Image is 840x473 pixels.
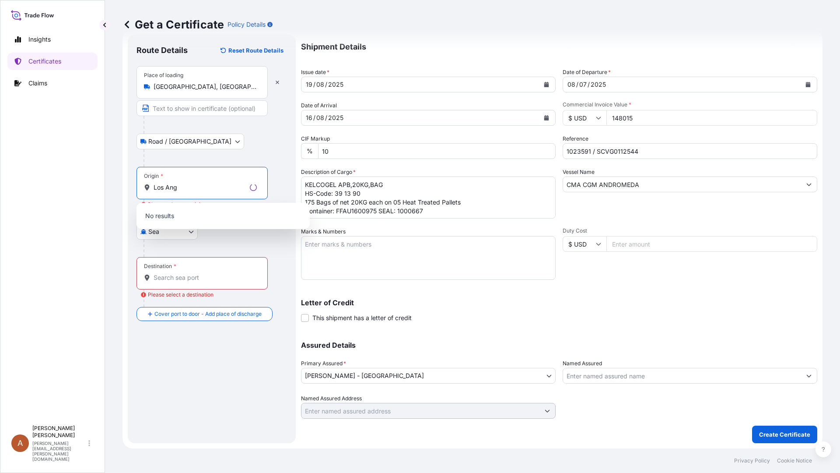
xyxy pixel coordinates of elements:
[563,68,611,77] span: Date of Departure
[301,359,346,368] span: Primary Assured
[136,100,268,116] input: Text to appear on certificate
[801,78,815,92] button: Calendar
[563,227,817,234] span: Duty Cost
[588,79,590,90] div: /
[148,227,159,236] span: Sea
[301,134,330,143] label: CIF Markup
[563,359,602,368] label: Named Assured
[576,79,578,90] div: /
[154,273,257,282] input: Destination
[301,299,817,306] p: Letter of Credit
[301,101,337,110] span: Date of Arrival
[301,168,356,176] label: Description of Cargo
[250,184,257,191] div: Loading
[301,394,362,403] label: Named Assured Address
[154,82,257,91] input: Place of loading
[305,371,424,380] span: [PERSON_NAME] - [GEOGRAPHIC_DATA]
[734,457,770,464] p: Privacy Policy
[563,368,801,384] input: Assured Name
[154,310,262,318] span: Cover port to door - Add place of discharge
[136,203,310,229] div: Show suggestions
[318,143,556,159] input: Enter percentage between 0 and 10%
[148,137,231,146] span: Road / [GEOGRAPHIC_DATA]
[141,290,213,299] div: Please select a destination
[136,224,198,240] button: Select transport
[563,143,817,159] input: Enter booking reference
[301,403,539,419] input: Named Assured Address
[28,79,47,88] p: Claims
[606,236,817,252] input: Enter amount
[140,206,306,226] p: No results
[136,45,188,56] p: Route Details
[305,79,313,90] div: day,
[315,113,325,123] div: month,
[563,134,588,143] label: Reference
[539,78,553,92] button: Calendar
[228,46,283,55] p: Reset Route Details
[801,176,817,192] button: Show suggestions
[28,35,51,44] p: Insights
[28,57,61,66] p: Certificates
[325,113,327,123] div: /
[32,425,87,439] p: [PERSON_NAME] [PERSON_NAME]
[801,368,817,384] button: Show suggestions
[759,430,810,439] p: Create Certificate
[563,176,801,192] input: Type to search vessel name or IMO
[313,113,315,123] div: /
[606,110,817,126] input: Enter amount
[154,183,246,192] input: Origin
[301,143,318,159] div: %
[136,134,244,149] button: Select transport
[141,200,203,209] div: Please select an origin
[301,342,817,349] p: Assured Details
[327,79,344,90] div: year,
[32,441,87,462] p: [PERSON_NAME][EMAIL_ADDRESS][PERSON_NAME][DOMAIN_NAME]
[313,79,315,90] div: /
[301,68,329,77] span: Issue date
[563,101,817,108] span: Commercial Invoice Value
[144,72,183,79] div: Place of loading
[301,227,346,236] label: Marks & Numbers
[122,18,224,32] p: Get a Certificate
[227,20,266,29] p: Policy Details
[563,168,595,176] label: Vessel Name
[777,457,812,464] p: Cookie Notice
[315,79,325,90] div: month,
[578,79,588,90] div: month,
[144,263,176,270] div: Destination
[327,113,344,123] div: year,
[144,173,163,180] div: Origin
[590,79,607,90] div: year,
[325,79,327,90] div: /
[567,79,576,90] div: day,
[539,403,555,419] button: Show suggestions
[305,113,313,123] div: day,
[312,314,412,322] span: This shipment has a letter of credit
[17,439,23,448] span: A
[539,111,553,125] button: Calendar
